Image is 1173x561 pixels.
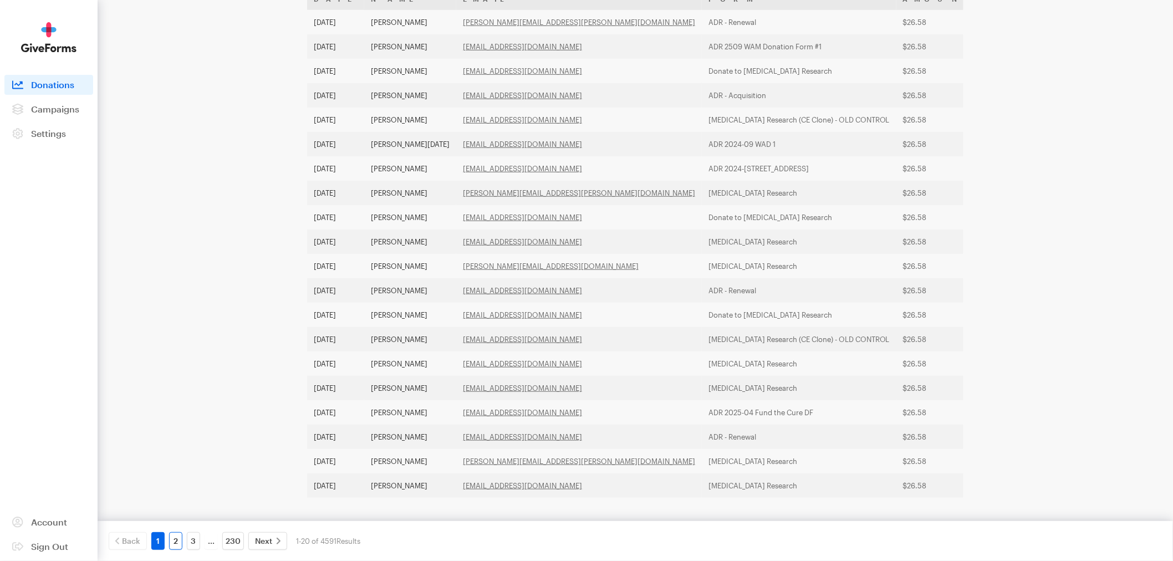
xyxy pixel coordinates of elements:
td: [DATE] [307,376,364,400]
a: 3 [187,532,200,550]
td: [PERSON_NAME] [364,10,456,34]
td: [PERSON_NAME] [364,83,456,108]
td: [PERSON_NAME] [364,327,456,351]
td: [MEDICAL_DATA] Research [702,229,896,254]
a: [EMAIL_ADDRESS][DOMAIN_NAME] [463,310,582,319]
td: ADR 2024-[STREET_ADDRESS] [702,156,896,181]
td: ADR - Renewal [702,10,896,34]
a: [EMAIL_ADDRESS][DOMAIN_NAME] [463,164,582,173]
td: [PERSON_NAME] [364,59,456,83]
td: [DATE] [307,34,364,59]
a: [PERSON_NAME][EMAIL_ADDRESS][PERSON_NAME][DOMAIN_NAME] [463,18,695,27]
td: $26.58 [896,156,986,181]
span: Sign Out [31,541,68,552]
a: [EMAIL_ADDRESS][DOMAIN_NAME] [463,115,582,124]
img: GiveForms [21,22,76,53]
span: Campaigns [31,104,79,114]
td: ADR 2509 WAM Donation Form #1 [702,34,896,59]
td: [PERSON_NAME][DATE] [364,132,456,156]
a: [EMAIL_ADDRESS][DOMAIN_NAME] [463,42,582,51]
a: 2 [169,532,182,550]
td: $26.58 [896,278,986,303]
a: [EMAIL_ADDRESS][DOMAIN_NAME] [463,67,582,75]
td: $26.58 [896,10,986,34]
td: $26.58 [896,59,986,83]
td: [MEDICAL_DATA] Research [702,376,896,400]
td: $26.58 [896,83,986,108]
td: $26.58 [896,303,986,327]
td: [MEDICAL_DATA] Research [702,473,896,498]
td: [DATE] [307,327,364,351]
a: [PERSON_NAME][EMAIL_ADDRESS][PERSON_NAME][DOMAIN_NAME] [463,457,695,466]
td: [PERSON_NAME] [364,303,456,327]
td: [DATE] [307,229,364,254]
td: [PERSON_NAME] [364,278,456,303]
a: Campaigns [4,99,93,119]
a: Account [4,512,93,532]
span: Donations [31,79,74,90]
td: ADR 2024-09 WAD 1 [702,132,896,156]
td: $26.58 [896,327,986,351]
a: [EMAIL_ADDRESS][DOMAIN_NAME] [463,237,582,246]
span: Settings [31,128,66,139]
td: [MEDICAL_DATA] Research [702,254,896,278]
td: [DATE] [307,473,364,498]
td: [DATE] [307,181,364,205]
td: ADR - Acquisition [702,83,896,108]
a: [EMAIL_ADDRESS][DOMAIN_NAME] [463,432,582,441]
td: $26.58 [896,108,986,132]
a: [EMAIL_ADDRESS][DOMAIN_NAME] [463,384,582,392]
a: Settings [4,124,93,144]
td: [PERSON_NAME] [364,449,456,473]
td: $26.58 [896,400,986,425]
td: [PERSON_NAME] [364,425,456,449]
a: Sign Out [4,537,93,557]
a: [EMAIL_ADDRESS][DOMAIN_NAME] [463,481,582,490]
td: $26.58 [896,376,986,400]
a: [EMAIL_ADDRESS][DOMAIN_NAME] [463,286,582,295]
td: [DATE] [307,303,364,327]
td: [DATE] [307,425,364,449]
td: $26.58 [896,229,986,254]
td: [DATE] [307,278,364,303]
td: $26.58 [896,449,986,473]
td: Donate to [MEDICAL_DATA] Research [702,205,896,229]
td: [PERSON_NAME] [364,400,456,425]
td: [DATE] [307,156,364,181]
td: [MEDICAL_DATA] Research [702,351,896,376]
td: $26.58 [896,132,986,156]
td: $26.58 [896,351,986,376]
td: ADR 2025-04 Fund the Cure DF [702,400,896,425]
td: $26.58 [896,473,986,498]
td: [DATE] [307,351,364,376]
span: Results [336,537,360,545]
td: [DATE] [307,83,364,108]
td: $26.58 [896,34,986,59]
td: $26.58 [896,181,986,205]
a: 230 [222,532,244,550]
td: [MEDICAL_DATA] Research [702,181,896,205]
td: [MEDICAL_DATA] Research (CE Clone) - OLD CONTROL [702,327,896,351]
td: [MEDICAL_DATA] Research (CE Clone) - OLD CONTROL [702,108,896,132]
td: [PERSON_NAME] [364,34,456,59]
span: Next [255,534,272,548]
td: [PERSON_NAME] [364,376,456,400]
a: [EMAIL_ADDRESS][DOMAIN_NAME] [463,335,582,344]
td: Donate to [MEDICAL_DATA] Research [702,59,896,83]
td: [PERSON_NAME] [364,229,456,254]
td: [PERSON_NAME] [364,473,456,498]
td: [PERSON_NAME] [364,156,456,181]
a: [PERSON_NAME][EMAIL_ADDRESS][DOMAIN_NAME] [463,262,639,271]
a: [PERSON_NAME][EMAIL_ADDRESS][PERSON_NAME][DOMAIN_NAME] [463,188,695,197]
a: [EMAIL_ADDRESS][DOMAIN_NAME] [463,91,582,100]
a: [EMAIL_ADDRESS][DOMAIN_NAME] [463,408,582,417]
td: [PERSON_NAME] [364,351,456,376]
td: ADR - Renewal [702,278,896,303]
td: $26.58 [896,254,986,278]
div: 1-20 of 4591 [296,532,360,550]
td: ADR - Renewal [702,425,896,449]
td: $26.58 [896,205,986,229]
td: [PERSON_NAME] [364,254,456,278]
td: [DATE] [307,254,364,278]
a: Donations [4,75,93,95]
